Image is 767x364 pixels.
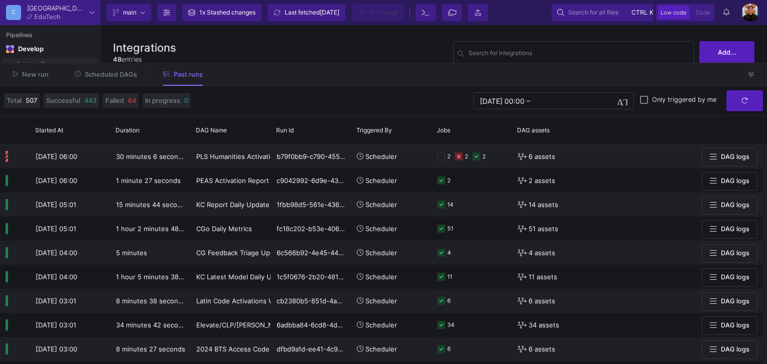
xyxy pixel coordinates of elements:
input: Start datetime [480,97,525,105]
span: k [650,7,654,19]
div: 51 [447,217,453,241]
button: Scheduled DAGs [63,67,150,82]
span: CGo Daily Metrics [196,225,252,233]
div: 2 [482,145,486,168]
div: 1fbb98d5-561e-4363-a722-f3feef081312 [271,193,351,217]
span: 14 assets [529,193,558,217]
div: 6adbba84-6cd8-4d0c-a429-de4029623b00 [271,313,351,337]
button: DAG logs [702,292,757,311]
span: [DATE] 05:01 [36,201,76,209]
div: b79f0bb9-c790-455d-8cd0-fad3a3e08b32 [271,144,351,168]
span: DAG Name [196,126,227,134]
div: 2 [447,169,451,193]
div: 4 [447,241,451,265]
span: 8 minutes 27 seconds [116,345,185,353]
span: Duration [115,126,140,134]
button: DAG logs [702,220,757,239]
span: 1 minute 27 seconds [116,176,181,185]
button: Past runs [151,67,215,82]
span: Elevate/CLP/[PERSON_NAME] Reports Monthly Update [196,321,369,329]
span: 6 assets [529,289,555,313]
span: ctrl [631,7,648,19]
div: entries [113,55,176,64]
div: EduTech [34,14,61,20]
button: Search for all filesctrlk [552,4,653,21]
span: Scheduler [365,176,397,185]
span: DAG logs [721,273,749,281]
div: [GEOGRAPHIC_DATA] [27,5,85,12]
span: Triggered By [356,126,392,134]
span: Search for all files [568,5,618,20]
mat-expansion-panel-header: Navigation iconDevelop [3,41,97,57]
span: Scheduler [365,152,397,160]
button: DAG logs [702,196,757,215]
button: DAG logs [702,340,757,359]
span: DAG logs [721,225,749,233]
span: Add... [718,49,736,56]
input: End datetime [532,97,598,105]
span: PLS Humanities Activations Daily Update [196,152,323,160]
button: DAG logs [702,316,757,335]
div: 2 [447,145,451,168]
button: Code [693,6,713,20]
span: Successful [46,96,80,105]
span: 11 assets [529,265,557,289]
span: DAG logs [721,177,749,185]
div: 11 [447,265,452,289]
span: [DATE] 04:00 [36,273,77,281]
span: 6 assets [529,145,555,168]
span: DAG logs [721,153,749,160]
span: Failed [105,96,124,105]
div: 6 [447,289,451,313]
span: 8 minutes 38 seconds [116,297,186,305]
span: Scheduler [365,297,397,305]
div: 1x Stashed changes [199,5,255,20]
span: PEAS Activation Report Daily Update [196,176,311,185]
span: main [123,5,137,20]
button: Failed64 [103,93,139,108]
span: [DATE] 06:00 [36,152,77,160]
span: Scheduler [365,249,397,257]
div: C [6,5,21,20]
button: main [107,4,151,21]
span: Only triggered by me [652,96,716,104]
span: DAG logs [721,297,749,305]
span: 64 [128,96,136,105]
span: DAG logs [721,249,749,257]
span: [DATE] 06:00 [36,176,77,185]
button: Total507 [4,93,40,108]
span: Code [696,9,710,16]
button: DAG logs [702,148,757,166]
span: New run [22,71,49,78]
button: Successful443 [44,93,99,108]
button: Low code [658,6,689,20]
span: Latin Code Activations Weekly Run [196,297,305,305]
span: 51 assets [529,217,558,241]
span: Scheduler [365,225,397,233]
span: – [527,97,530,105]
button: New run [1,67,61,82]
div: 14 [447,193,453,217]
span: 2 assets [529,169,555,193]
span: 0 [184,96,188,105]
span: Scheduler [365,273,397,281]
span: Past runs [174,71,203,78]
span: 507 [26,96,37,105]
div: 2 [465,145,468,168]
h3: Integrations [113,41,176,54]
button: Last fetched[DATE] [268,4,345,21]
div: cb2380b5-851d-4a4b-86ab-8e3ad4b9f53e [271,289,351,313]
span: [DATE] 03:00 [36,345,77,353]
div: 1c5f0676-2b20-481b-b888-3de72821e872 [271,265,351,289]
div: fc18c202-b53e-4061-a986-74b3b98a379e [271,217,351,241]
a: Integrations [3,58,97,71]
span: Total [7,96,22,105]
span: Run Id [276,126,294,134]
span: 2024 BTS Access Code Activations [196,345,306,353]
span: Low code [661,9,686,16]
div: 34 [447,313,454,337]
span: DAG assets [517,126,550,134]
span: Started At [35,126,63,134]
span: CG Feedback Triage Update [196,249,284,257]
span: DAG logs [721,345,749,353]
